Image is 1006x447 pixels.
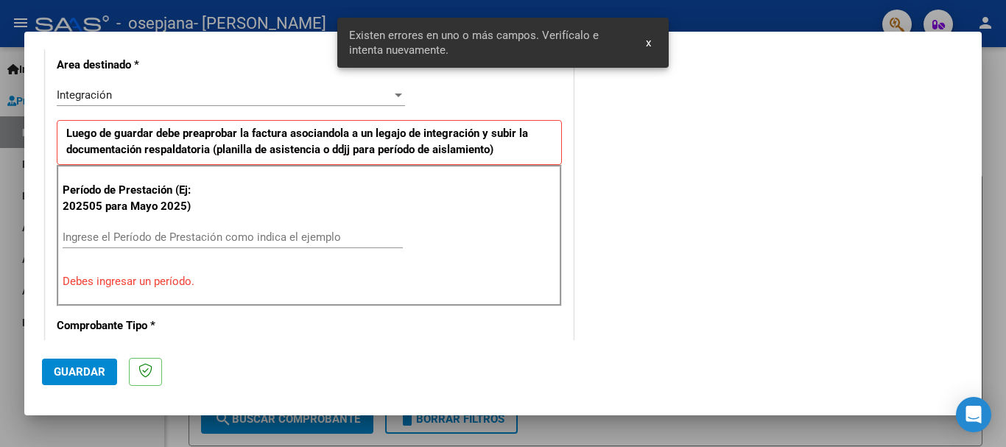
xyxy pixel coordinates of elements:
p: Comprobante Tipo * [57,317,208,334]
span: Integración [57,88,112,102]
span: x [646,36,651,49]
span: Existen errores en uno o más campos. Verifícalo e intenta nuevamente. [349,28,629,57]
p: Area destinado * [57,57,208,74]
button: Guardar [42,359,117,385]
span: Guardar [54,365,105,379]
p: Debes ingresar un período. [63,273,556,290]
div: Open Intercom Messenger [956,397,991,432]
p: Período de Prestación (Ej: 202505 para Mayo 2025) [63,182,211,215]
strong: Luego de guardar debe preaprobar la factura asociandola a un legajo de integración y subir la doc... [66,127,528,157]
button: x [634,29,663,56]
